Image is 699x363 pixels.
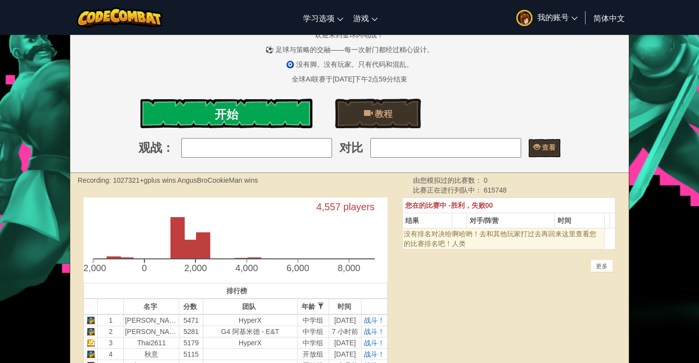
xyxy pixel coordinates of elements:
[292,75,407,83] font: 全球AI联赛于[DATE]下午2点59分结束
[137,339,166,347] font: Thai2611
[215,106,238,122] font: 开始
[162,141,174,154] font: ：
[558,217,571,224] font: 时间
[542,142,556,152] font: 查看
[226,287,247,295] font: 排行榜
[489,201,493,209] font: 0
[516,10,532,26] img: avatar
[404,230,596,248] font: 啊哈哟！去和其他玩家打过去再回来这里查看您的比赛排名吧！
[470,217,499,224] font: 对手/阵营
[484,186,507,194] font: 615748
[78,176,258,184] strong: Recording: 1027321+gplus wins AngusBroCookieMan wins
[303,350,323,358] font: 开放组
[452,240,466,248] font: 人类
[77,7,163,28] img: CodeCombat 徽标
[109,339,113,347] font: 3
[286,60,413,68] font: 🧿 没有脚。没有玩家。只有代码和混乱。
[451,201,472,209] font: 胜利，
[596,263,608,270] font: 更多
[183,350,198,358] font: 5115
[405,217,419,224] font: 结果
[334,316,356,324] font: [DATE]
[303,339,323,347] font: 中学组
[316,202,375,213] text: 4,557 players
[511,2,583,33] a: 我的账号
[303,316,323,324] font: 中学组
[183,316,198,324] font: 5471
[364,350,385,358] a: 战斗！
[419,201,451,209] font: 的比赛中 -
[338,263,361,273] text: 8,000
[235,263,258,273] text: 4,000
[348,4,383,31] a: 游戏
[303,328,323,335] font: 中学组
[298,4,348,31] a: 学习选项
[339,141,363,154] font: 对比
[472,201,485,209] font: 失败
[315,31,384,39] font: 欢迎来到金球闪电战！
[125,316,181,324] font: [PERSON_NAME]
[81,263,106,273] text: -2,000
[287,263,309,273] text: 6,000
[485,201,489,209] font: 0
[335,99,421,128] a: 教程
[537,12,569,22] font: 我的账号
[332,328,359,335] font: 7 小时前
[364,339,385,347] a: 战斗！
[184,263,207,273] text: 2,000
[484,176,488,184] font: 0
[109,328,113,335] font: 2
[413,186,482,194] font: 比赛正在进行列队中：
[334,339,356,347] font: [DATE]
[265,46,434,54] font: ⚽ 足球与策略的交融——每一次射门都经过精心设计。
[242,303,256,310] font: 团队
[183,303,197,310] font: 分数
[142,263,147,273] text: 0
[239,316,262,324] font: HyperX
[183,339,198,347] font: 5179
[109,350,113,358] font: 4
[109,316,113,324] font: 1
[239,339,262,347] font: HyperX
[593,13,625,23] font: 简体中文
[125,328,181,335] font: [PERSON_NAME]
[334,350,356,358] font: [DATE]
[588,4,630,31] a: 简体中文
[413,176,482,184] font: 由您模拟过的比赛数：
[302,303,315,310] font: 年龄
[404,230,452,238] font: 没有排名对决给
[144,350,158,358] font: 秋意
[337,303,351,310] font: 时间
[303,13,335,23] font: 学习选项
[375,108,392,120] font: 教程
[405,201,419,209] font: 您在
[139,141,162,154] font: 观战
[183,328,198,335] font: 5281
[364,328,385,335] a: 战斗！
[143,303,157,310] font: 名字
[221,328,279,335] font: G4 阿基米德 - E&T
[364,316,385,324] a: 战斗！
[353,13,369,23] font: 游戏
